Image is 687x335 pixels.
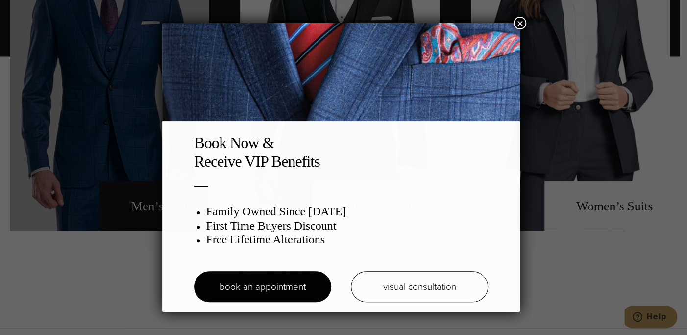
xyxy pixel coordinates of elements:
[351,271,488,302] a: visual consultation
[206,232,488,247] h3: Free Lifetime Alterations
[194,271,331,302] a: book an appointment
[206,205,488,219] h3: Family Owned Since [DATE]
[514,17,526,29] button: Close
[206,219,488,233] h3: First Time Buyers Discount
[194,133,488,171] h2: Book Now & Receive VIP Benefits
[22,7,42,16] span: Help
